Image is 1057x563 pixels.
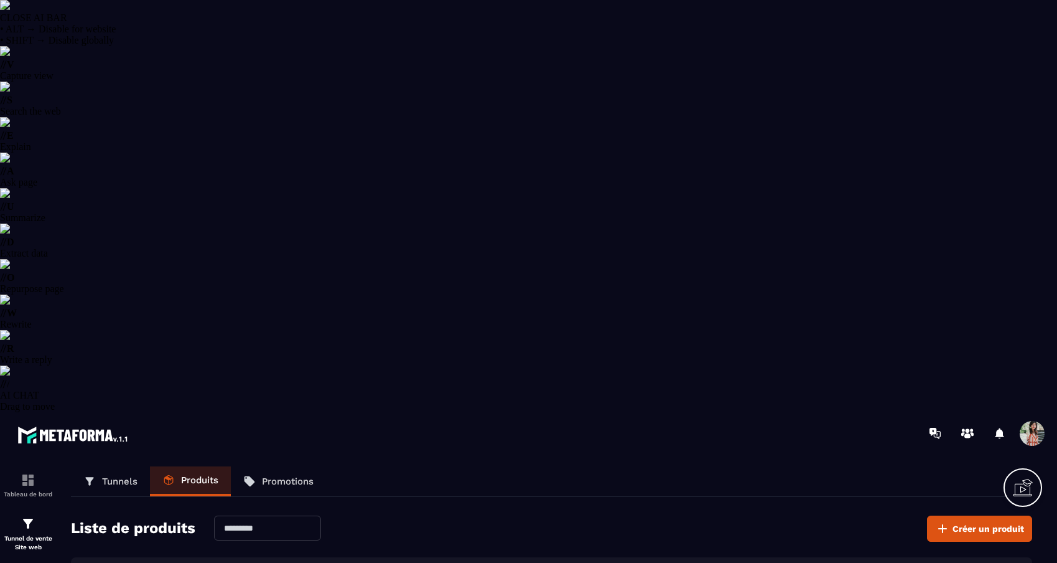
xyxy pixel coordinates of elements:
[3,463,53,507] a: formationformationTableau de bord
[231,466,326,496] a: Promotions
[102,476,137,487] p: Tunnels
[952,523,1024,535] span: Créer un produit
[3,491,53,498] p: Tableau de bord
[3,534,53,552] p: Tunnel de vente Site web
[927,516,1032,542] button: Créer un produit
[71,466,150,496] a: Tunnels
[71,516,195,542] h2: Liste de produits
[150,466,231,496] a: Produits
[3,507,53,561] a: formationformationTunnel de vente Site web
[21,473,35,488] img: formation
[17,423,129,446] img: logo
[21,516,35,531] img: formation
[262,476,314,487] p: Promotions
[181,475,218,486] p: Produits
